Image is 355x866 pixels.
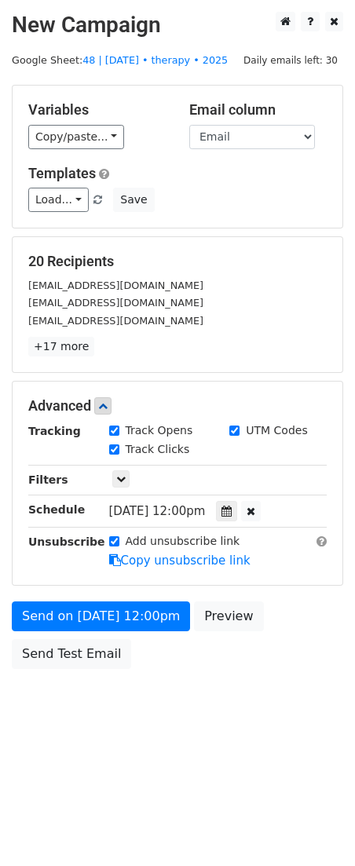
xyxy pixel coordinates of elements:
h5: 20 Recipients [28,253,327,270]
h5: Advanced [28,397,327,415]
a: Send Test Email [12,639,131,669]
button: Save [113,188,154,212]
a: Copy unsubscribe link [109,554,251,568]
a: Templates [28,165,96,181]
a: Daily emails left: 30 [238,54,343,66]
a: +17 more [28,337,94,356]
label: Add unsubscribe link [126,533,240,550]
a: 48 | [DATE] • therapy • 2025 [82,54,228,66]
h5: Variables [28,101,166,119]
small: Google Sheet: [12,54,228,66]
label: UTM Codes [246,422,307,439]
a: Preview [194,601,263,631]
strong: Tracking [28,425,81,437]
small: [EMAIL_ADDRESS][DOMAIN_NAME] [28,315,203,327]
h2: New Campaign [12,12,343,38]
label: Track Clicks [126,441,190,458]
strong: Unsubscribe [28,535,105,548]
small: [EMAIL_ADDRESS][DOMAIN_NAME] [28,280,203,291]
strong: Schedule [28,503,85,516]
small: [EMAIL_ADDRESS][DOMAIN_NAME] [28,297,203,309]
a: Load... [28,188,89,212]
span: [DATE] 12:00pm [109,504,206,518]
a: Copy/paste... [28,125,124,149]
h5: Email column [189,101,327,119]
span: Daily emails left: 30 [238,52,343,69]
a: Send on [DATE] 12:00pm [12,601,190,631]
label: Track Opens [126,422,193,439]
strong: Filters [28,473,68,486]
iframe: Chat Widget [276,791,355,866]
